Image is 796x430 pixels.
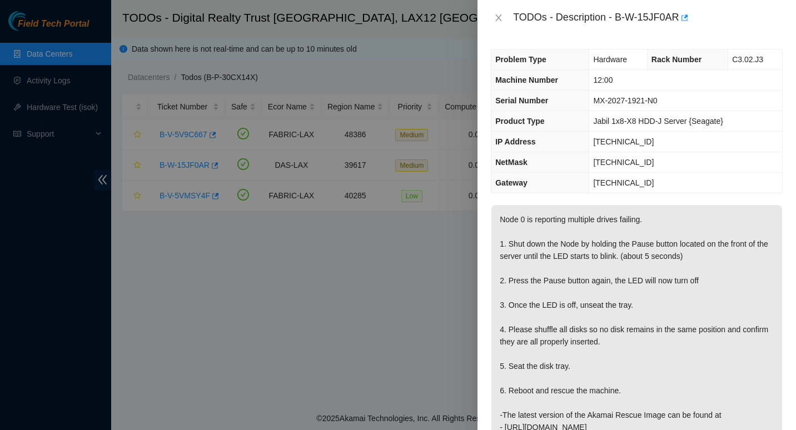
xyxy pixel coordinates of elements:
span: Rack Number [651,55,702,64]
span: Product Type [495,117,544,126]
span: Hardware [593,55,627,64]
span: Jabil 1x8-X8 HDD-J Server {Seagate} [593,117,723,126]
span: IP Address [495,137,535,146]
span: MX-2027-1921-N0 [593,96,657,105]
span: Problem Type [495,55,546,64]
button: Close [491,13,506,23]
span: [TECHNICAL_ID] [593,137,654,146]
div: TODOs - Description - B-W-15JF0AR [513,9,783,27]
span: Serial Number [495,96,548,105]
span: 12:00 [593,76,613,84]
span: C3.02.J3 [732,55,763,64]
span: close [494,13,503,22]
span: NetMask [495,158,528,167]
span: Gateway [495,178,528,187]
span: Machine Number [495,76,558,84]
span: [TECHNICAL_ID] [593,178,654,187]
span: [TECHNICAL_ID] [593,158,654,167]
